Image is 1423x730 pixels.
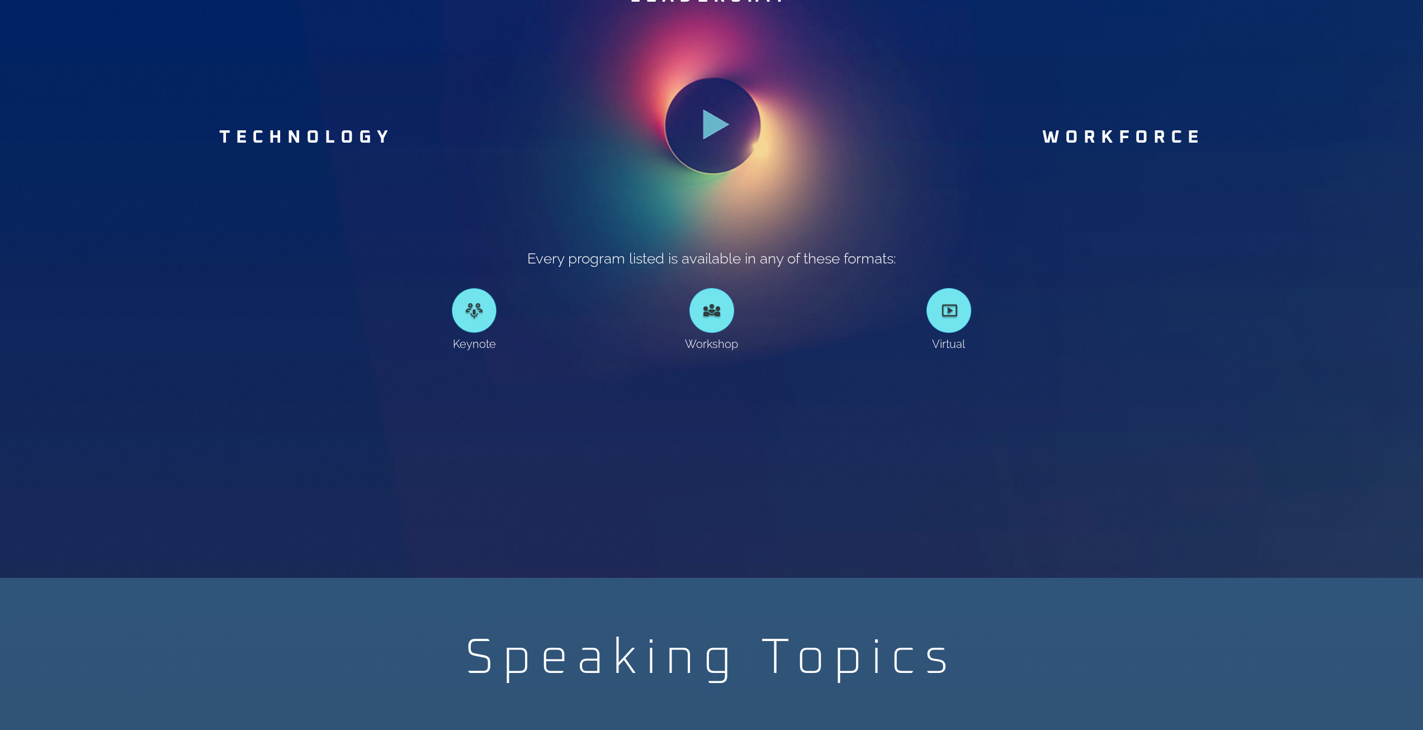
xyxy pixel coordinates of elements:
[6,251,1417,266] h2: Every program listed is available in any of these formats:
[604,338,819,350] h2: Workshop
[1042,129,1204,147] a: WORKFORCE
[367,338,582,350] h2: Keynote
[219,129,394,147] a: TECHNOLOGY
[841,338,1056,350] h2: Virtual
